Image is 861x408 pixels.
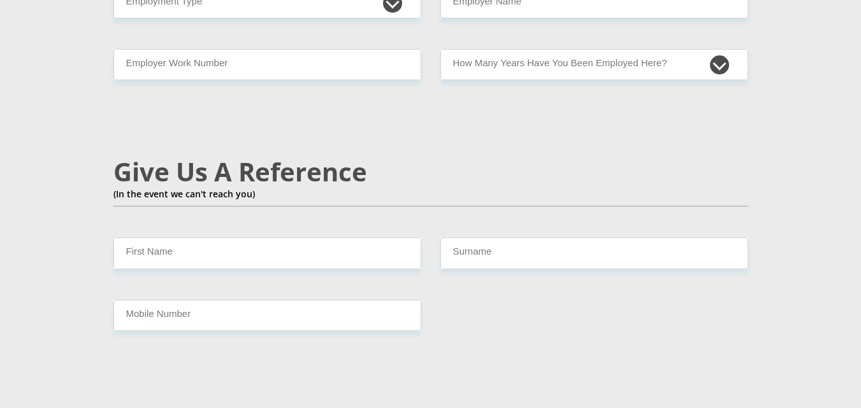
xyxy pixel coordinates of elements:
input: Name [113,237,421,269]
h2: Give Us A Reference [113,157,748,187]
p: (In the event we can't reach you) [113,187,748,200]
input: Mobile Number [113,300,421,331]
input: Surname [440,237,748,269]
input: Employer Work Number [113,49,421,80]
